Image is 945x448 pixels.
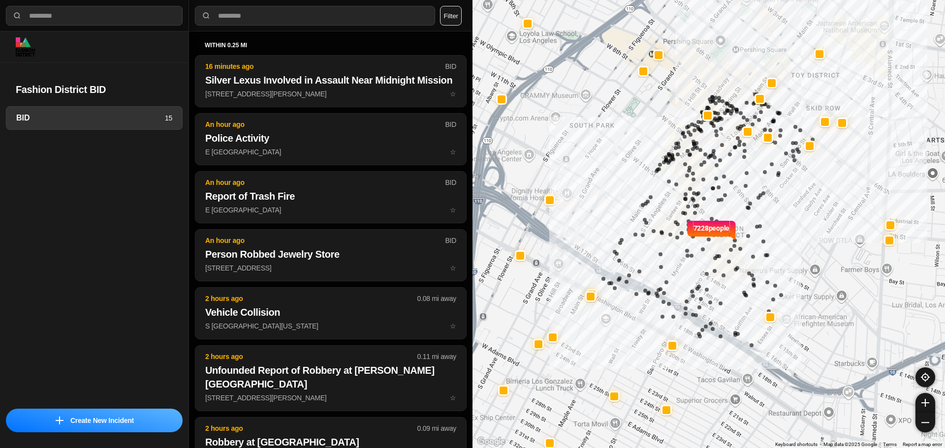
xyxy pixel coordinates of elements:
img: icon [56,417,63,424]
p: BID [445,178,456,187]
span: star [450,148,456,156]
span: star [450,264,456,272]
h2: Unfounded Report of Robbery at [PERSON_NAME][GEOGRAPHIC_DATA] [205,363,456,391]
p: 15 [165,113,172,123]
span: star [450,394,456,402]
button: Filter [440,6,462,26]
a: Open this area in Google Maps (opens a new window) [475,435,507,448]
button: recenter [915,367,935,387]
p: [STREET_ADDRESS] [205,263,456,273]
img: logo [16,37,35,57]
p: 0.08 mi away [417,294,456,303]
img: notch [729,219,737,241]
h2: Fashion District BID [16,83,173,96]
h2: Silver Lexus Involved in Assault Near Midnight Mission [205,73,456,87]
span: star [450,90,456,98]
img: search [12,11,22,21]
p: An hour ago [205,236,445,245]
a: An hour agoBIDPolice ActivityE [GEOGRAPHIC_DATA]star [195,148,467,156]
h2: Vehicle Collision [205,305,456,319]
button: 2 hours ago0.11 mi awayUnfounded Report of Robbery at [PERSON_NAME][GEOGRAPHIC_DATA][STREET_ADDRE... [195,345,467,411]
button: zoom-in [915,393,935,413]
span: star [450,322,456,330]
a: 2 hours ago0.11 mi awayUnfounded Report of Robbery at [PERSON_NAME][GEOGRAPHIC_DATA][STREET_ADDRE... [195,393,467,402]
p: 2 hours ago [205,294,417,303]
p: 7228 people [693,223,730,245]
button: 16 minutes agoBIDSilver Lexus Involved in Assault Near Midnight Mission[STREET_ADDRESS][PERSON_NA... [195,55,467,107]
p: An hour ago [205,178,445,187]
img: search [201,11,211,21]
a: 16 minutes agoBIDSilver Lexus Involved in Assault Near Midnight Mission[STREET_ADDRESS][PERSON_NA... [195,90,467,98]
p: Create New Incident [70,416,134,425]
button: Keyboard shortcuts [775,441,818,448]
h2: Report of Trash Fire [205,189,456,203]
h2: Police Activity [205,131,456,145]
span: star [450,206,456,214]
p: [STREET_ADDRESS][PERSON_NAME] [205,393,456,403]
a: 2 hours ago0.08 mi awayVehicle CollisionS [GEOGRAPHIC_DATA][US_STATE]star [195,322,467,330]
img: zoom-out [921,418,929,426]
p: 0.11 mi away [417,352,456,361]
img: notch [686,219,693,241]
p: BID [445,236,456,245]
p: E [GEOGRAPHIC_DATA] [205,205,456,215]
h2: Person Robbed Jewelry Store [205,247,456,261]
p: 2 hours ago [205,352,417,361]
img: Google [475,435,507,448]
a: Terms (opens in new tab) [883,442,897,447]
img: zoom-in [921,399,929,407]
button: An hour agoBIDReport of Trash FireE [GEOGRAPHIC_DATA]star [195,171,467,223]
p: BID [445,119,456,129]
a: Report a map error [903,442,942,447]
h5: within 0.25 mi [205,41,457,49]
p: BID [445,61,456,71]
a: An hour agoBIDReport of Trash FireE [GEOGRAPHIC_DATA]star [195,206,467,214]
button: An hour agoBIDPolice ActivityE [GEOGRAPHIC_DATA]star [195,113,467,165]
p: 16 minutes ago [205,61,445,71]
p: 2 hours ago [205,423,417,433]
a: BID15 [6,106,183,130]
p: [STREET_ADDRESS][PERSON_NAME] [205,89,456,99]
p: 0.09 mi away [417,423,456,433]
button: 2 hours ago0.08 mi awayVehicle CollisionS [GEOGRAPHIC_DATA][US_STATE]star [195,287,467,339]
img: recenter [921,373,930,382]
a: An hour agoBIDPerson Robbed Jewelry Store[STREET_ADDRESS]star [195,264,467,272]
h3: BID [16,112,165,124]
p: S [GEOGRAPHIC_DATA][US_STATE] [205,321,456,331]
span: Map data ©2025 Google [823,442,877,447]
button: An hour agoBIDPerson Robbed Jewelry Store[STREET_ADDRESS]star [195,229,467,281]
button: iconCreate New Incident [6,409,183,432]
p: An hour ago [205,119,445,129]
p: E [GEOGRAPHIC_DATA] [205,147,456,157]
button: zoom-out [915,413,935,432]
